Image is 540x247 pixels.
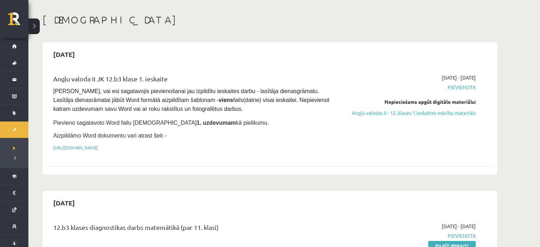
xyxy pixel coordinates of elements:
[53,88,331,112] span: [PERSON_NAME], vai esi sagatavojis pievienošanai jau izpildītu ieskaites darbu - lasītāja dienasg...
[342,232,476,240] span: Pievienota
[53,120,269,126] span: Pievieno sagatavoto Word failu [DEMOGRAPHIC_DATA] kā pielikumu.
[342,98,476,106] div: Nepieciešams apgūt digitālo materiālu:
[53,222,331,236] div: 12.b3 klases diagnostikas darbs matemātikā (par 11. klasi)
[43,14,497,26] h1: [DEMOGRAPHIC_DATA]
[53,133,166,139] span: Aizpildāmo Word dokumentu vari atrast šeit -
[342,84,476,91] span: Pievienota
[442,222,476,230] span: [DATE] - [DATE]
[442,74,476,81] span: [DATE] - [DATE]
[53,145,98,150] a: [URL][DOMAIN_NAME]
[53,74,331,87] div: Angļu valoda II JK 12.b3 klase 1. ieskaite
[46,46,82,63] h2: [DATE]
[46,194,82,211] h2: [DATE]
[197,120,236,126] strong: 1. uzdevumam
[219,97,233,103] strong: viens
[8,12,28,30] a: Rīgas 1. Tālmācības vidusskola
[342,109,476,117] a: Angļu valodas II - 12. klases 1.ieskaites mācību materiāls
